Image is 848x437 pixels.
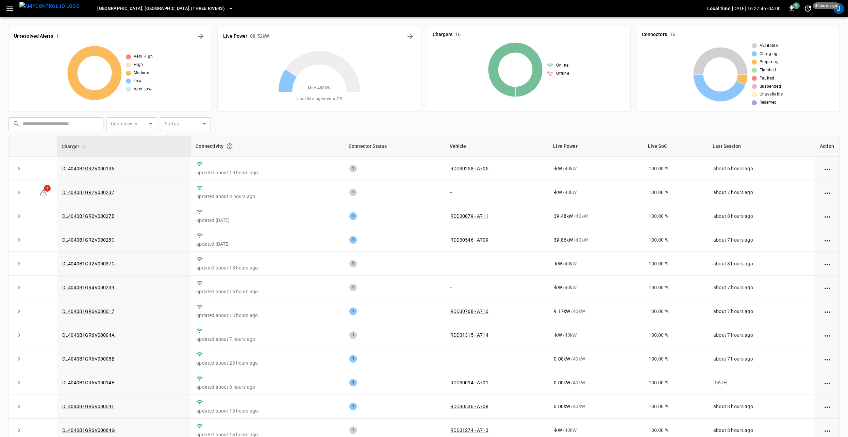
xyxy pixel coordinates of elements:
a: DL4040B1GR2V00027B [62,213,115,219]
div: 1 [349,308,357,315]
p: - kW [554,284,562,291]
div: action cell options [823,284,832,291]
h6: 16 [455,31,461,38]
td: 100.00 % [643,323,708,347]
div: 1 [349,379,357,386]
div: / 40 kW [554,237,637,243]
p: 0.00 kW [554,355,570,362]
span: Offline [556,70,569,77]
td: about 6 hours ago [708,157,815,180]
p: updated about 16 hours ago [196,288,338,295]
th: Live SoC [643,136,708,157]
button: Energy Overview [405,31,416,42]
a: 1 [39,189,47,194]
span: Max. 480 kW [308,85,331,92]
td: about 7 hours ago [708,347,815,371]
p: updated about 10 hours ago [196,169,338,176]
div: 1 [349,403,357,410]
div: / 40 kW [554,332,637,338]
a: DL4040B1GR6V00064G [62,427,115,433]
p: - kW [554,189,562,196]
div: action cell options [823,403,832,410]
button: expand row [14,259,24,269]
a: DL4040B1GR2V000237 [62,190,114,195]
button: expand row [14,330,24,340]
p: updated about 3 hours ago [196,193,338,200]
td: about 8 hours ago [708,204,815,228]
a: RDD30258 - A705 [450,166,488,171]
button: expand row [14,378,24,388]
button: expand row [14,282,24,293]
p: - kW [554,332,562,338]
td: 100.00 % [643,371,708,395]
div: / 40 kW [554,379,637,386]
td: about 7 hours ago [708,180,815,204]
div: / 40 kW [554,284,637,291]
h6: 88.52 kW [250,33,269,40]
div: action cell options [823,260,832,267]
th: Vehicle [445,136,549,157]
button: expand row [14,425,24,435]
div: / 40 kW [554,189,637,196]
span: Low [134,78,142,85]
span: Faulted [760,75,775,82]
a: DL4040B1GR6V00014B [62,380,115,385]
a: DL4040B1GR4V000239 [62,285,114,290]
span: Suspended [760,83,781,90]
span: Reserved [760,99,777,106]
td: 100.00 % [643,180,708,204]
span: Online [556,62,568,69]
td: about 8 hours ago [708,252,815,276]
th: Last Session [708,136,815,157]
div: action cell options [823,213,832,220]
a: RDD31274 - A713 [450,427,488,433]
a: DL4040B1GR2V00028C [62,237,115,243]
a: RDD31315 - A714 [450,332,488,338]
td: - [445,276,549,299]
div: / 40 kW [554,260,637,267]
div: / 40 kW [554,403,637,410]
td: 100.00 % [643,157,708,180]
a: DL4040B1GR2V000136 [62,166,114,171]
span: Medium [134,70,149,76]
a: DL4040B1GR2V00037C [62,261,115,266]
a: RDD30768 - A710 [450,309,488,314]
td: about 7 hours ago [708,276,815,299]
td: about 7 hours ago [708,299,815,323]
th: Action [815,136,839,157]
h6: Unresolved Alerts [14,33,53,40]
button: expand row [14,187,24,197]
div: / 40 kW [554,165,637,172]
button: expand row [14,235,24,245]
a: DL4040B1GR6V000017 [62,309,114,314]
span: Preparing [760,59,779,66]
div: / 40 kW [554,213,637,220]
div: / 40 kW [554,308,637,315]
a: DL4040B1GR6V00059L [62,404,114,409]
p: updated [DATE] [196,241,338,247]
p: 39.48 kW [554,213,573,220]
span: Unavailable [760,91,783,98]
button: All Alerts [195,31,206,42]
p: - kW [554,165,562,172]
a: RDD30094 - A701 [450,380,488,385]
div: action cell options [823,237,832,243]
button: expand row [14,163,24,174]
td: 100.00 % [643,228,708,252]
a: DL4040B1GR6V00005B [62,356,115,362]
button: Connection between the charger and our software. [223,140,236,152]
h6: Chargers [433,31,453,38]
th: Live Power [548,136,643,157]
p: 9.17 kW [554,308,570,315]
p: updated [DATE] [196,217,338,224]
div: action cell options [823,379,832,386]
button: expand row [14,354,24,364]
td: 100.00 % [643,395,708,419]
p: updated about 18 hours ago [196,264,338,271]
div: 1 [349,284,357,291]
div: Connectivity [196,140,339,152]
div: 1 [349,426,357,434]
span: Very Low [134,86,151,93]
span: Available [760,42,778,49]
p: - kW [554,260,562,267]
